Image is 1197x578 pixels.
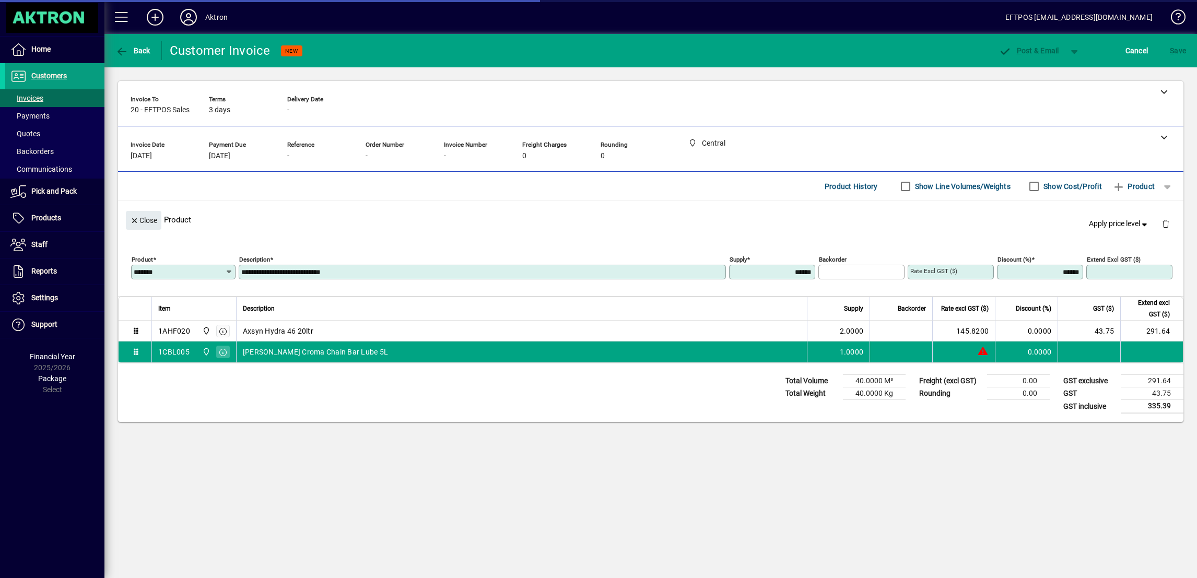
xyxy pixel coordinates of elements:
[1089,218,1149,229] span: Apply price level
[158,326,190,336] div: 1AHF020
[1058,321,1120,341] td: 43.75
[5,285,104,311] a: Settings
[1005,9,1153,26] div: EFTPOS [EMAIL_ADDRESS][DOMAIN_NAME]
[1041,181,1102,192] label: Show Cost/Profit
[205,9,228,26] div: Aktron
[31,293,58,302] span: Settings
[104,41,162,60] app-page-header-button: Back
[987,375,1050,387] td: 0.00
[1017,46,1022,55] span: P
[126,211,161,230] button: Close
[1121,400,1183,413] td: 335.39
[1153,219,1178,228] app-page-header-button: Delete
[840,326,864,336] span: 2.0000
[10,165,72,173] span: Communications
[5,125,104,143] a: Quotes
[1121,375,1183,387] td: 291.64
[1120,321,1183,341] td: 291.64
[130,212,157,229] span: Close
[209,106,230,114] span: 3 days
[366,152,368,160] span: -
[444,152,446,160] span: -
[939,326,989,336] div: 145.8200
[5,179,104,205] a: Pick and Pack
[132,256,153,263] mat-label: Product
[131,152,152,160] span: [DATE]
[1163,2,1184,36] a: Knowledge Base
[31,187,77,195] span: Pick and Pack
[31,72,67,80] span: Customers
[820,177,882,196] button: Product History
[138,8,172,27] button: Add
[1123,41,1151,60] button: Cancel
[172,8,205,27] button: Profile
[199,325,212,337] span: Central
[5,143,104,160] a: Backorders
[31,45,51,53] span: Home
[199,346,212,358] span: Central
[1087,256,1141,263] mat-label: Extend excl GST ($)
[993,41,1064,60] button: Post & Email
[1121,387,1183,400] td: 43.75
[844,303,863,314] span: Supply
[1125,42,1148,59] span: Cancel
[31,214,61,222] span: Products
[1058,387,1121,400] td: GST
[10,112,50,120] span: Payments
[287,106,289,114] span: -
[209,152,230,160] span: [DATE]
[1112,178,1155,195] span: Product
[115,46,150,55] span: Back
[1127,297,1170,320] span: Extend excl GST ($)
[1153,211,1178,236] button: Delete
[941,303,989,314] span: Rate excl GST ($)
[243,347,388,357] span: [PERSON_NAME] Croma Chain Bar Lube 5L
[914,387,987,400] td: Rounding
[31,320,57,328] span: Support
[10,94,43,102] span: Invoices
[158,303,171,314] span: Item
[118,200,1183,239] div: Product
[819,256,847,263] mat-label: Backorder
[5,312,104,338] a: Support
[5,107,104,125] a: Payments
[913,181,1011,192] label: Show Line Volumes/Weights
[825,178,878,195] span: Product History
[243,303,275,314] span: Description
[5,160,104,178] a: Communications
[5,258,104,285] a: Reports
[30,352,75,361] span: Financial Year
[5,205,104,231] a: Products
[287,152,289,160] span: -
[1170,46,1174,55] span: S
[995,341,1058,362] td: 0.0000
[898,303,926,314] span: Backorder
[285,48,298,54] span: NEW
[243,326,313,336] span: Axsyn Hydra 46 20ltr
[730,256,747,263] mat-label: Supply
[170,42,271,59] div: Customer Invoice
[997,256,1031,263] mat-label: Discount (%)
[1170,42,1186,59] span: ave
[239,256,270,263] mat-label: Description
[1107,177,1160,196] button: Product
[1058,400,1121,413] td: GST inclusive
[1016,303,1051,314] span: Discount (%)
[522,152,526,160] span: 0
[780,375,843,387] td: Total Volume
[131,106,190,114] span: 20 - EFTPOS Sales
[38,374,66,383] span: Package
[995,321,1058,341] td: 0.0000
[1085,215,1154,233] button: Apply price level
[843,387,906,400] td: 40.0000 Kg
[843,375,906,387] td: 40.0000 M³
[5,232,104,258] a: Staff
[840,347,864,357] span: 1.0000
[987,387,1050,400] td: 0.00
[158,347,190,357] div: 1CBL005
[780,387,843,400] td: Total Weight
[5,37,104,63] a: Home
[999,46,1059,55] span: ost & Email
[31,240,48,249] span: Staff
[914,375,987,387] td: Freight (excl GST)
